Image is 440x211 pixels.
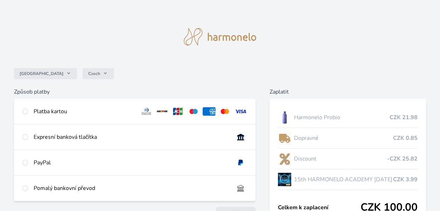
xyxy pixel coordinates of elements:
[278,171,291,188] img: AKADEMIE_2025_virtual_1080x1080_ticket-lo.jpg
[278,109,291,126] img: CLEAN_PROBIO_se_stinem_x-lo.jpg
[14,68,77,79] button: [GEOGRAPHIC_DATA]
[20,71,63,76] span: [GEOGRAPHIC_DATA]
[278,150,291,168] img: discount-lo.png
[140,107,153,116] img: diners.svg
[88,71,100,76] span: Czech
[234,107,247,116] img: visa.svg
[294,134,393,142] span: Dopravné
[34,107,134,116] div: Platba kartou
[156,107,169,116] img: discover.svg
[393,175,418,184] span: CZK 3.99
[184,28,257,46] img: logo.svg
[390,113,418,122] span: CZK 21.98
[387,155,418,163] span: -CZK 25.82
[294,113,390,122] span: Harmonelo Probio
[294,175,393,184] span: 15th HARMONELO ACADEMY [DATE]
[234,158,247,167] img: paypal.svg
[34,184,229,192] div: Pomalý bankovní převod
[203,107,216,116] img: amex.svg
[234,133,247,141] img: onlineBanking_CZ.svg
[294,155,387,163] span: Discount
[83,68,114,79] button: Czech
[278,129,291,147] img: delivery-lo.png
[393,134,418,142] span: CZK 0.85
[234,184,247,192] img: bankTransfer_IBAN.svg
[172,107,184,116] img: jcb.svg
[270,88,426,96] h6: Zaplatit
[34,158,229,167] div: PayPal
[14,88,256,96] h6: Způsob platby
[187,107,200,116] img: maestro.svg
[218,107,231,116] img: mc.svg
[34,133,229,141] div: Expresní banková tlačítka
